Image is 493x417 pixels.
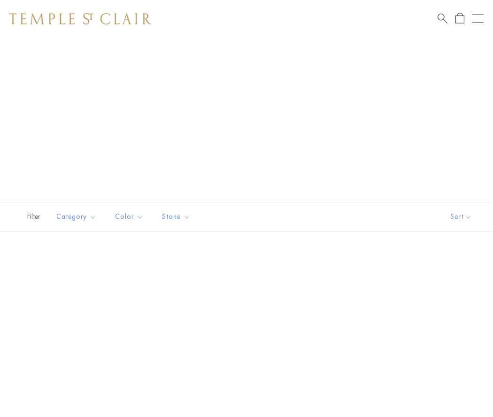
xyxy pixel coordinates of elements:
[157,211,197,223] span: Stone
[52,211,103,223] span: Category
[438,13,447,24] a: Search
[49,206,103,227] button: Category
[110,211,150,223] span: Color
[429,202,493,231] button: Show sort by
[108,206,150,227] button: Color
[455,13,464,24] a: Open Shopping Bag
[472,13,484,24] button: Open navigation
[9,13,151,24] img: Temple St. Clair
[155,206,197,227] button: Stone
